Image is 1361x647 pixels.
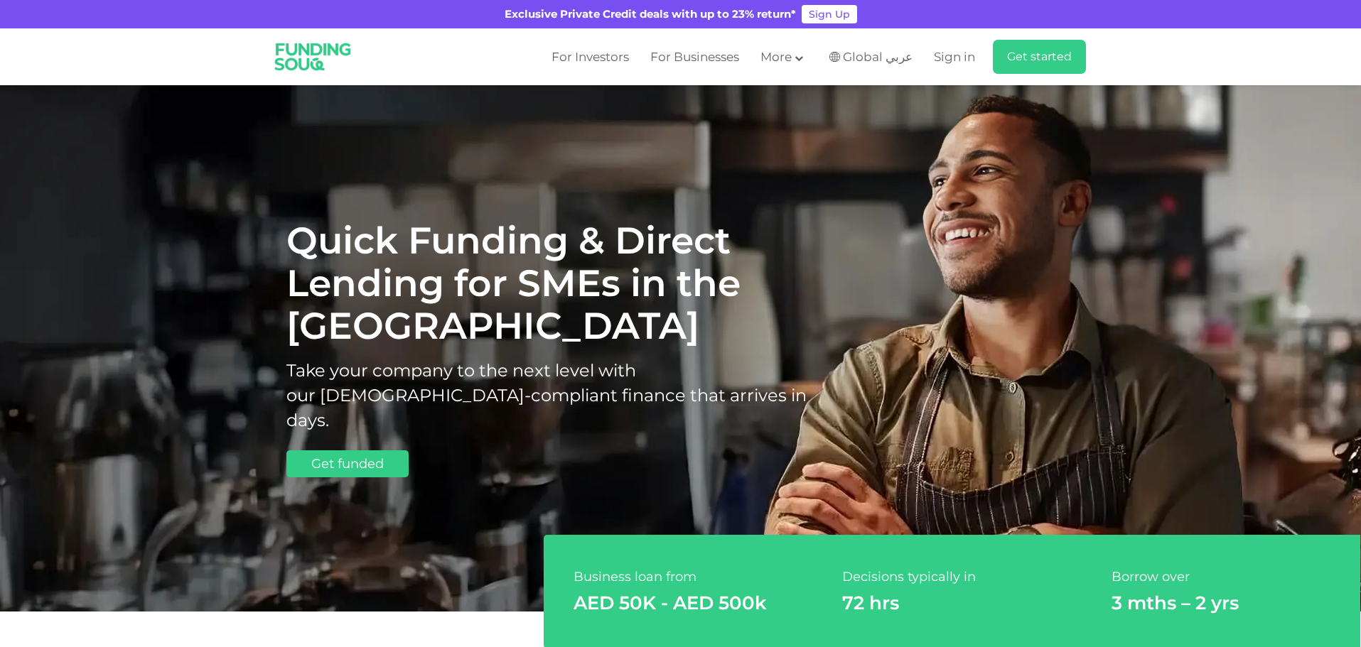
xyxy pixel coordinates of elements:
a: Get funded [286,450,409,477]
span: Get started [1007,50,1072,63]
span: Global عربي [843,49,913,65]
div: Business loan from [566,570,800,585]
div: 3 mths – 2 yrs [1104,592,1338,614]
a: For Businesses [647,45,743,69]
div: AED 50K - AED 500k [566,592,800,614]
div: Borrow over [1104,570,1338,585]
a: For Investors [548,45,633,69]
a: Sign Up [802,5,857,23]
img: Logo [265,31,361,82]
span: Sign in [934,50,975,64]
h2: Take your company to the next level with our [DEMOGRAPHIC_DATA]-compliant finance that arrives in... [286,358,841,433]
h1: Quick Funding & Direct Lending for SMEs in the [GEOGRAPHIC_DATA] [286,219,841,347]
div: Decisions typically in [835,570,1068,585]
div: Exclusive Private Credit deals with up to 23% return* [505,6,796,23]
a: Sign in [930,45,975,69]
span: More [760,50,792,64]
div: 72 hrs [835,592,1068,614]
img: SA Flag [829,52,840,62]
